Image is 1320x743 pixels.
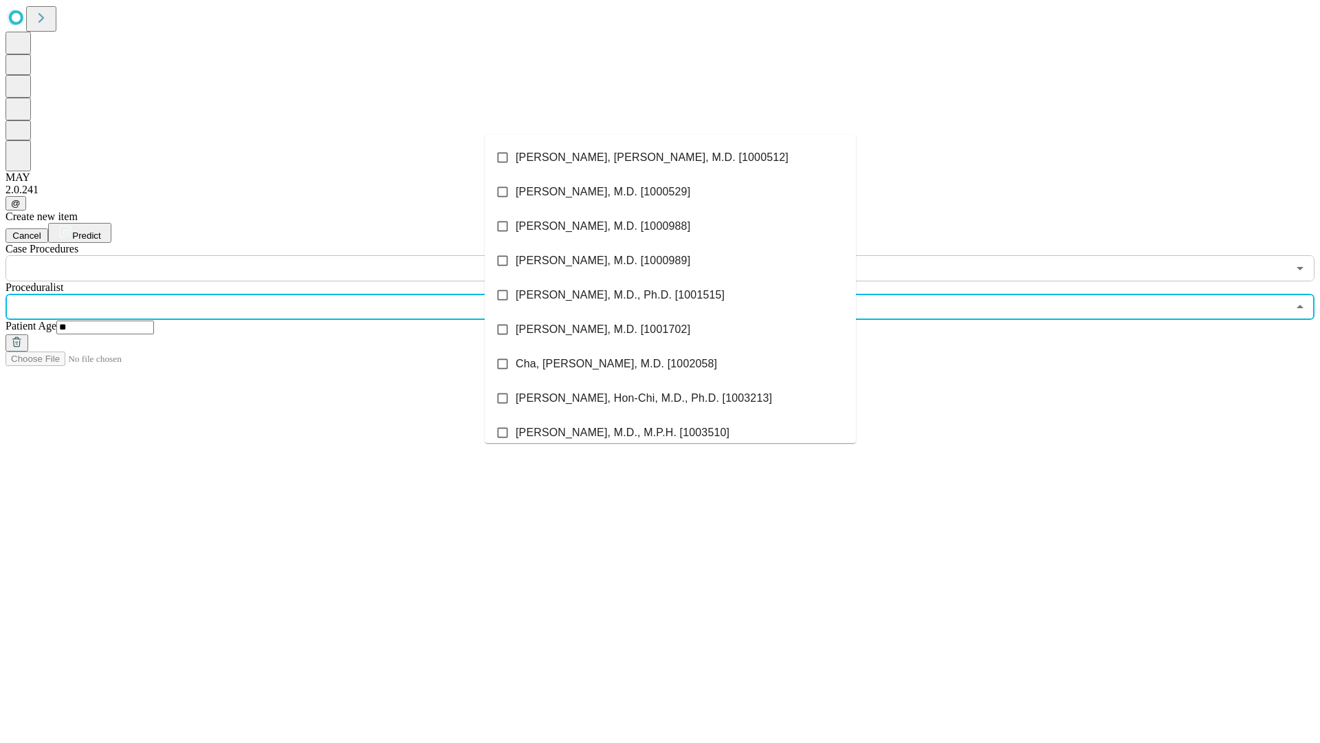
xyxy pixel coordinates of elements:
[5,211,78,222] span: Create new item
[11,198,21,208] span: @
[5,243,78,255] span: Scheduled Procedure
[1290,297,1310,316] button: Close
[516,424,729,441] span: [PERSON_NAME], M.D., M.P.H. [1003510]
[72,230,100,241] span: Predict
[5,184,1314,196] div: 2.0.241
[5,228,48,243] button: Cancel
[516,252,690,269] span: [PERSON_NAME], M.D. [1000989]
[516,149,789,166] span: [PERSON_NAME], [PERSON_NAME], M.D. [1000512]
[516,218,690,235] span: [PERSON_NAME], M.D. [1000988]
[516,390,772,407] span: [PERSON_NAME], Hon-Chi, M.D., Ph.D. [1003213]
[516,321,690,338] span: [PERSON_NAME], M.D. [1001702]
[12,230,41,241] span: Cancel
[48,223,111,243] button: Predict
[1290,259,1310,278] button: Open
[516,356,717,372] span: Cha, [PERSON_NAME], M.D. [1002058]
[516,184,690,200] span: [PERSON_NAME], M.D. [1000529]
[5,281,63,293] span: Proceduralist
[5,320,56,332] span: Patient Age
[5,196,26,211] button: @
[5,171,1314,184] div: MAY
[516,287,725,303] span: [PERSON_NAME], M.D., Ph.D. [1001515]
